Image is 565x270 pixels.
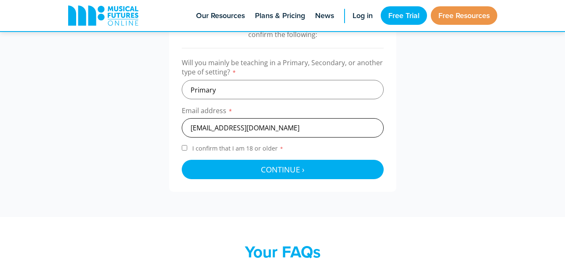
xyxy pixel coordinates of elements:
[196,10,245,21] span: Our Resources
[315,10,334,21] span: News
[381,6,427,25] a: Free Trial
[182,106,384,118] label: Email address
[182,58,384,80] label: Will you mainly be teaching in a Primary, Secondary, or another type of setting?
[255,10,305,21] span: Plans & Pricing
[261,164,305,175] span: Continue ›
[191,144,285,152] span: I confirm that I am 18 or older
[431,6,497,25] a: Free Resources
[182,160,384,179] button: Continue ›
[119,242,447,262] h2: Your FAQs
[182,145,187,151] input: I confirm that I am 18 or older*
[353,10,373,21] span: Log in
